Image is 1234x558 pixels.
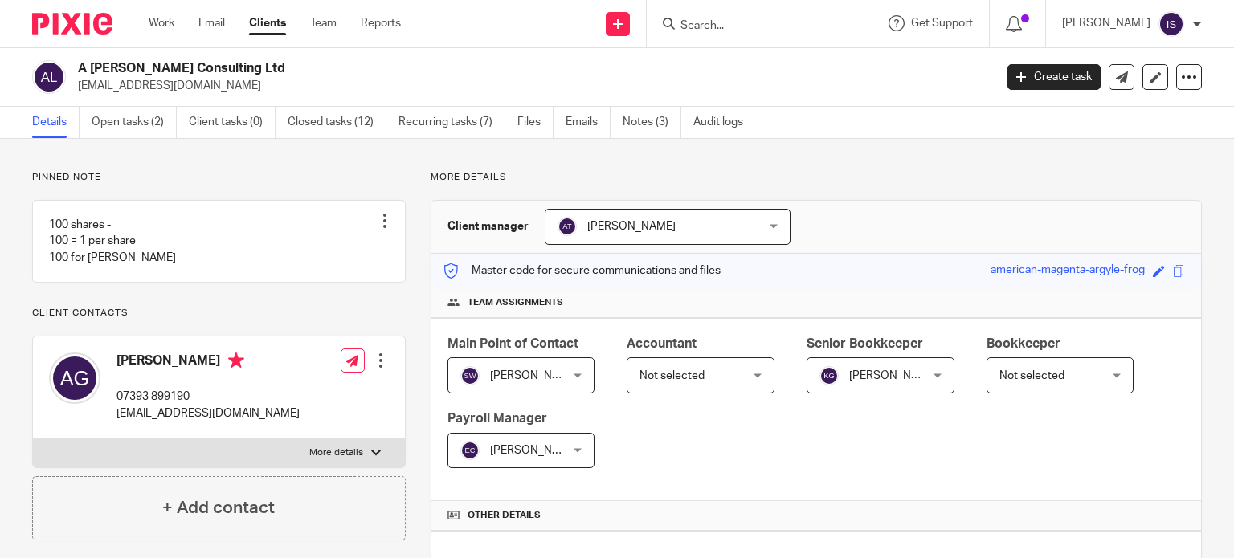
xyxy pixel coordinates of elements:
img: svg%3E [558,217,577,236]
p: More details [309,446,363,459]
a: Emails [566,107,611,138]
a: Notes (3) [623,107,681,138]
img: Pixie [32,13,112,35]
span: Main Point of Contact [447,337,578,350]
div: american-magenta-argyle-frog [991,262,1145,280]
a: Email [198,15,225,31]
h3: Client manager [447,218,529,234]
a: Reports [361,15,401,31]
p: Pinned note [32,171,406,184]
a: Closed tasks (12) [288,107,386,138]
a: Create task [1007,64,1101,90]
span: Bookkeeper [987,337,1060,350]
p: 07393 899190 [116,389,300,405]
p: [EMAIL_ADDRESS][DOMAIN_NAME] [78,78,983,94]
a: Details [32,107,80,138]
img: svg%3E [460,441,480,460]
p: More details [431,171,1202,184]
a: Open tasks (2) [92,107,177,138]
span: Senior Bookkeeper [807,337,923,350]
p: Client contacts [32,307,406,320]
span: Not selected [999,370,1064,381]
p: [PERSON_NAME] [1062,15,1150,31]
img: svg%3E [32,60,66,94]
h4: [PERSON_NAME] [116,352,300,373]
p: [EMAIL_ADDRESS][DOMAIN_NAME] [116,405,300,422]
span: Team assignments [468,296,563,309]
span: Get Support [911,18,973,29]
span: Accountant [627,337,697,350]
p: Master code for secure communications and files [443,263,721,279]
span: [PERSON_NAME] [849,370,938,381]
span: Payroll Manager [447,412,547,425]
img: svg%3E [49,352,100,404]
span: [PERSON_NAME] [490,370,578,381]
a: Clients [249,15,286,31]
i: Primary [228,352,244,369]
span: Not selected [639,370,705,381]
a: Client tasks (0) [189,107,276,138]
h4: + Add contact [162,495,275,520]
span: [PERSON_NAME] [490,445,578,456]
a: Audit logs [693,107,755,138]
img: svg%3E [1158,11,1184,37]
img: svg%3E [460,366,480,385]
input: Search [679,19,823,34]
a: Work [149,15,174,31]
a: Team [310,15,337,31]
span: Other details [468,509,541,522]
a: Recurring tasks (7) [398,107,505,138]
img: svg%3E [819,366,839,385]
span: [PERSON_NAME] [587,221,676,232]
h2: A [PERSON_NAME] Consulting Ltd [78,60,803,77]
a: Files [517,107,554,138]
